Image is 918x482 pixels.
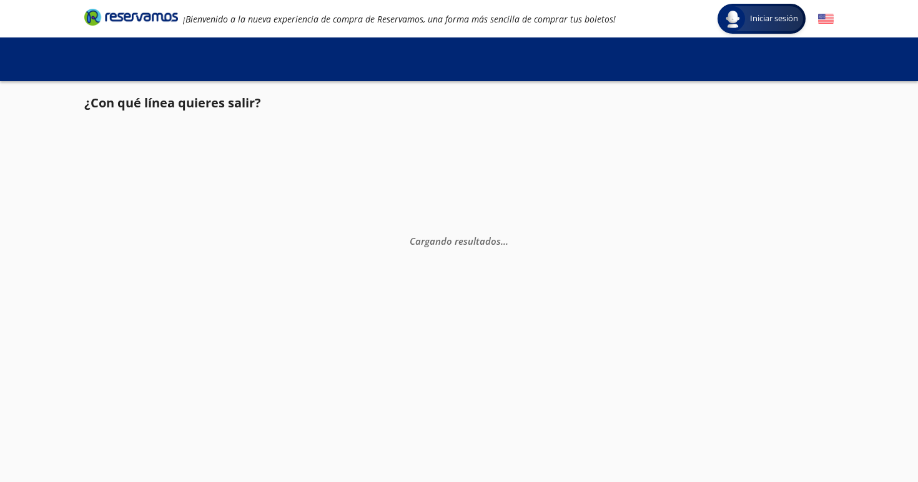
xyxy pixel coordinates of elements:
[506,235,508,247] span: .
[84,94,261,112] p: ¿Con qué línea quieres salir?
[745,12,803,25] span: Iniciar sesión
[183,13,616,25] em: ¡Bienvenido a la nueva experiencia de compra de Reservamos, una forma más sencilla de comprar tus...
[818,11,834,27] button: English
[84,7,178,30] a: Brand Logo
[84,7,178,26] i: Brand Logo
[503,235,506,247] span: .
[501,235,503,247] span: .
[410,235,508,247] em: Cargando resultados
